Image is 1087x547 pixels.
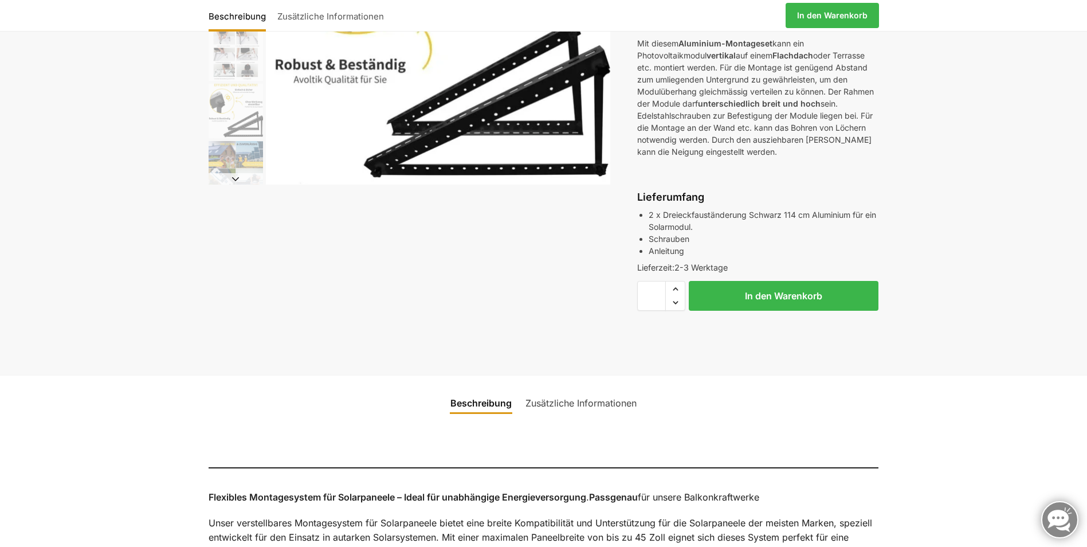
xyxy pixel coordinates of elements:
[209,141,263,196] img: Aufständerung Solarpaneele Schwarz
[772,50,813,60] strong: Flachdach
[206,82,263,139] li: 5 / 6
[649,233,878,245] li: Schrauben
[707,50,736,60] strong: vertikal
[209,84,263,138] img: Aufständerung Solarpaneele Schwarz
[209,26,263,81] img: Montageanleitung
[649,245,878,257] li: Anleitung
[444,389,519,417] a: Beschreibung
[674,263,728,272] span: 2-3 Werktage
[666,295,685,310] span: Reduce quantity
[206,139,263,197] li: 6 / 6
[519,389,643,417] a: Zusätzliche Informationen
[209,173,263,185] button: Next slide
[678,38,772,48] strong: Aluminium-Montageset
[209,2,272,29] a: Beschreibung
[209,490,879,505] p: . für unsere Balkonkraftwerke
[698,99,821,108] strong: unterschiedlich breit und hoch
[786,3,879,28] a: In den Warenkorb
[206,25,263,82] li: 4 / 6
[637,37,878,158] p: Mit diesem kann ein Photovoltaikmodul auf einem oder Terrasse etc. montiert werden. Für die Monta...
[689,281,878,311] button: In den Warenkorb
[649,209,878,233] li: 2 x Dreieckfauständerung Schwarz 114 cm Aluminium für ein Solarmodul.
[209,491,586,503] strong: Flexibles Montagesystem für Solarpaneele – Ideal für unabhängige Energieversorgung
[635,318,881,350] iframe: Sicherer Rahmen für schnelle Bezahlvorgänge
[637,263,728,272] span: Lieferzeit:
[666,282,685,296] span: Increase quantity
[637,281,666,311] input: Produktmenge
[272,2,390,29] a: Zusätzliche Informationen
[589,491,638,503] strong: Passgenau
[637,190,878,204] h4: Lieferumfang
